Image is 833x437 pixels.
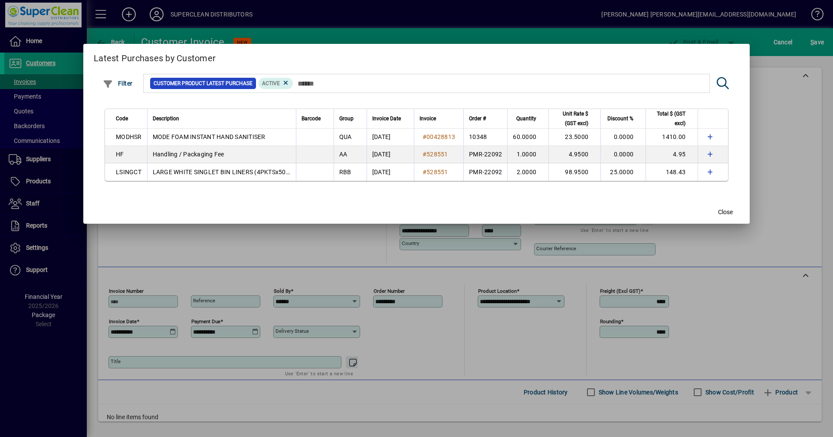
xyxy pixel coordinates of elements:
a: #528551 [420,167,451,177]
button: Close [712,205,739,220]
span: Customer Product Latest Purchase [154,79,253,88]
span: Close [718,208,733,217]
span: Description [153,114,179,123]
span: MODE FOAM INSTANT HAND SANITISER [153,133,266,140]
div: Code [116,114,142,123]
span: Filter [103,80,133,87]
span: # [423,151,426,158]
td: 1.0000 [507,146,548,163]
span: Discount % [607,114,633,123]
td: 10348 [463,129,507,146]
span: Invoice Date [372,114,401,123]
button: Filter [101,76,135,91]
span: Active [262,80,280,86]
span: 00428813 [426,133,455,140]
a: #528551 [420,149,451,159]
div: Invoice [420,114,458,123]
span: MODHSR [116,133,142,140]
td: 0.0000 [600,146,646,163]
div: Group [339,114,361,123]
td: 60.0000 [507,129,548,146]
td: PMR-22092 [463,163,507,181]
span: Group [339,114,354,123]
div: Barcode [302,114,328,123]
td: 4.9500 [548,146,600,163]
span: # [423,169,426,175]
div: Invoice Date [372,114,409,123]
span: Handling / Packaging Fee [153,151,224,158]
span: LSINGCT [116,169,141,175]
span: Barcode [302,114,321,123]
span: Order # [469,114,486,123]
span: HF [116,151,124,158]
span: LARGE WHITE SINGLET BIN LINERS (4PKTSx500) [153,169,292,175]
div: Quantity [513,114,544,123]
h2: Latest Purchases by Customer [83,44,750,69]
td: 4.95 [646,146,698,163]
div: Discount % [606,114,641,123]
td: [DATE] [367,146,414,163]
span: AA [339,151,348,158]
div: Total $ (GST excl) [651,109,693,128]
mat-chip: Product Activation Status: Active [259,78,293,89]
td: 23.5000 [548,129,600,146]
span: RBB [339,169,351,175]
td: 148.43 [646,163,698,181]
span: Quantity [516,114,536,123]
div: Description [153,114,291,123]
td: 1410.00 [646,129,698,146]
td: 2.0000 [507,163,548,181]
td: 98.9500 [548,163,600,181]
span: Code [116,114,128,123]
span: Invoice [420,114,436,123]
span: # [423,133,426,140]
td: PMR-22092 [463,146,507,163]
span: Unit Rate $ (GST excl) [554,109,588,128]
td: [DATE] [367,129,414,146]
span: 528551 [426,151,448,158]
td: 0.0000 [600,129,646,146]
div: Unit Rate $ (GST excl) [554,109,596,128]
a: #00428813 [420,132,458,142]
td: 25.0000 [600,163,646,181]
span: Total $ (GST excl) [651,109,685,128]
span: QUA [339,133,352,140]
div: Order # [469,114,502,123]
td: [DATE] [367,163,414,181]
span: 528551 [426,169,448,175]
